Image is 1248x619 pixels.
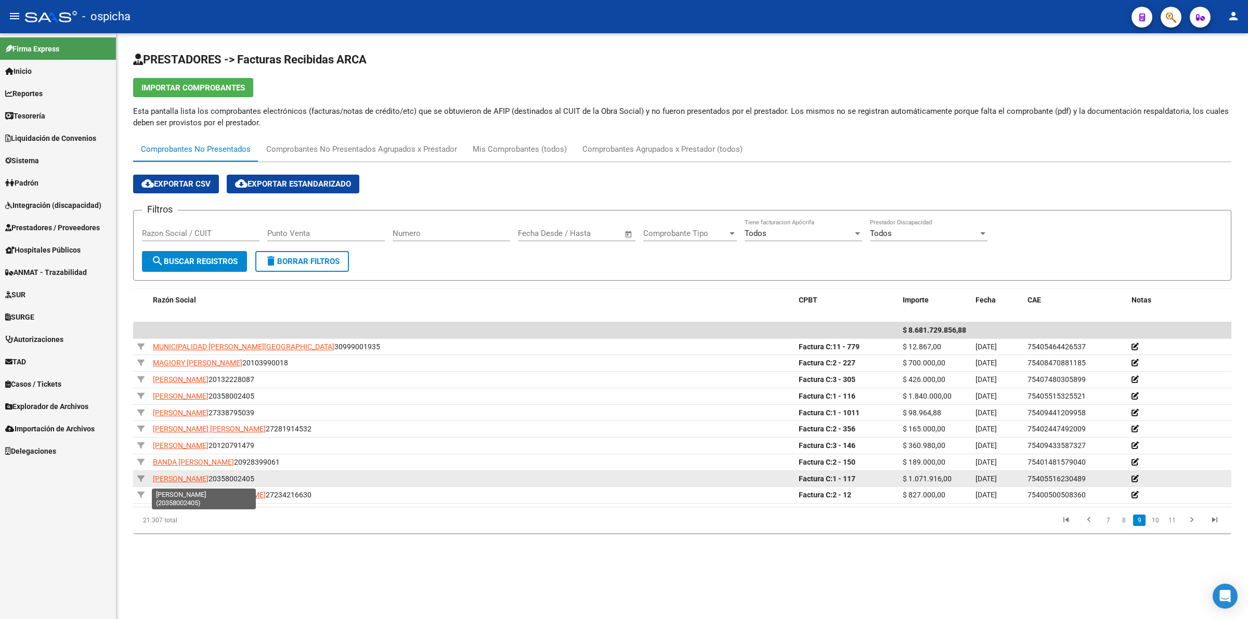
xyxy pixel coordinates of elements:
span: $ 165.000,00 [903,425,945,433]
mat-icon: delete [265,255,277,267]
div: Comprobantes No Presentados Agrupados x Prestador [266,143,457,155]
span: Tesorería [5,110,45,122]
a: 8 [1117,515,1130,526]
strong: 2 - 150 [799,458,855,466]
a: 11 [1165,515,1179,526]
mat-icon: search [151,255,164,267]
strong: 2 - 227 [799,359,855,367]
span: CPBT [799,296,817,304]
strong: 1 - 116 [799,392,855,400]
mat-icon: cloud_download [141,177,154,190]
span: 75408470881185 [1028,359,1086,367]
span: Padrón [5,177,38,189]
span: 75405516230489 [1028,475,1086,483]
input: Fecha inicio [518,229,560,238]
span: Factura C: [799,441,833,450]
span: SUR [5,289,25,300]
a: 10 [1149,515,1162,526]
span: Sistema [5,155,39,166]
div: Mis Comprobantes (todos) [473,143,567,155]
div: 20358002405 [153,473,790,485]
span: Todos [870,229,892,238]
span: Buscar Registros [151,257,238,266]
mat-icon: menu [8,10,21,22]
mat-icon: person [1227,10,1240,22]
span: Notas [1132,296,1151,304]
li: page 9 [1132,511,1147,529]
div: Comprobantes No Presentados [141,143,251,155]
span: Autorizaciones [5,334,63,345]
span: CAE [1028,296,1041,304]
p: Esta pantalla lista los comprobantes electrónicos (facturas/notas de crédito/etc) que se obtuvier... [133,106,1231,128]
span: 75409433587327 [1028,441,1086,450]
span: Factura C: [799,409,833,417]
span: 75409441209958 [1028,409,1086,417]
div: 30999001935 [153,341,790,353]
div: 27338795039 [153,407,790,419]
span: - ospicha [82,5,131,28]
span: $ 827.000,00 [903,491,945,499]
span: Fecha [976,296,996,304]
div: 20103990018 [153,357,790,369]
span: Factura C: [799,359,833,367]
a: go to next page [1182,515,1202,526]
span: [PERSON_NAME] [PERSON_NAME] [153,425,266,433]
div: Open Intercom Messenger [1213,584,1238,609]
li: page 11 [1164,511,1180,529]
span: Factura C: [799,392,833,400]
a: go to first page [1056,515,1076,526]
strong: 2 - 356 [799,425,855,433]
span: $ 98.964,88 [903,409,941,417]
span: Importar Comprobantes [141,83,245,93]
span: 75407480305899 [1028,375,1086,384]
input: Fecha fin [569,229,620,238]
li: page 10 [1147,511,1164,529]
button: Exportar CSV [133,175,219,193]
span: Firma Express [5,43,59,55]
span: Hospitales Públicos [5,244,81,256]
span: MAGIORY [PERSON_NAME] [153,359,242,367]
span: $ 360.980,00 [903,441,945,450]
a: 7 [1102,515,1114,526]
button: Borrar Filtros [255,251,349,272]
span: Factura C: [799,458,833,466]
span: [PERSON_NAME] [PERSON_NAME] [153,491,266,499]
div: 20928399061 [153,456,790,468]
span: Reportes [5,88,43,99]
span: [DATE] [976,491,997,499]
li: page 8 [1116,511,1132,529]
span: 75402447492009 [1028,425,1086,433]
h2: PRESTADORES -> Facturas Recibidas ARCA [133,50,1231,70]
span: 75400500508360 [1028,491,1086,499]
span: TAD [5,356,26,367]
datatable-header-cell: CAE [1023,289,1127,311]
span: Casos / Tickets [5,378,61,390]
span: [PERSON_NAME] [153,441,209,450]
div: 20120791479 [153,440,790,452]
span: 75405464426537 [1028,343,1086,351]
strong: 1 - 117 [799,475,855,483]
span: 75405515325521 [1028,392,1086,400]
datatable-header-cell: Fecha [971,289,1023,311]
span: ANMAT - Trazabilidad [5,267,87,278]
strong: 2 - 12 [799,491,851,499]
datatable-header-cell: CPBT [795,289,899,311]
span: MUNICIPALIDAD [PERSON_NAME][GEOGRAPHIC_DATA] [153,343,334,351]
span: Explorador de Archivos [5,401,88,412]
span: Factura C: [799,425,833,433]
div: 20358002405 [153,390,790,402]
span: Todos [745,229,766,238]
span: Razón Social [153,296,196,304]
span: Importe [903,296,929,304]
span: Factura C: [799,375,833,384]
div: 27281914532 [153,423,790,435]
span: Importación de Archivos [5,423,95,434]
strong: 3 - 305 [799,375,855,384]
span: Comprobante Tipo [643,229,727,238]
span: Liquidación de Convenios [5,133,96,144]
strong: 3 - 146 [799,441,855,450]
div: Comprobantes Agrupados x Prestador (todos) [582,143,743,155]
span: [DATE] [976,475,997,483]
datatable-header-cell: Notas [1127,289,1231,311]
span: $ 426.000,00 [903,375,945,384]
